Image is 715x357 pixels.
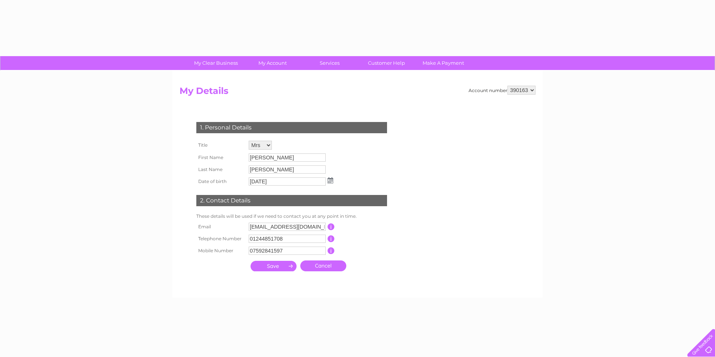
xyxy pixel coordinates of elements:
[194,245,247,257] th: Mobile Number
[328,235,335,242] input: Information
[299,56,360,70] a: Services
[469,86,536,95] div: Account number
[194,139,247,152] th: Title
[328,247,335,254] input: Information
[194,212,389,221] td: These details will be used if we need to contact you at any point in time.
[194,164,247,176] th: Last Name
[194,152,247,164] th: First Name
[194,176,247,187] th: Date of birth
[179,86,536,100] h2: My Details
[194,221,247,233] th: Email
[251,261,297,271] input: Submit
[196,122,387,133] div: 1. Personal Details
[196,195,387,206] div: 2. Contact Details
[242,56,304,70] a: My Account
[185,56,247,70] a: My Clear Business
[328,177,333,183] img: ...
[194,233,247,245] th: Telephone Number
[328,223,335,230] input: Information
[300,260,346,271] a: Cancel
[356,56,417,70] a: Customer Help
[412,56,474,70] a: Make A Payment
